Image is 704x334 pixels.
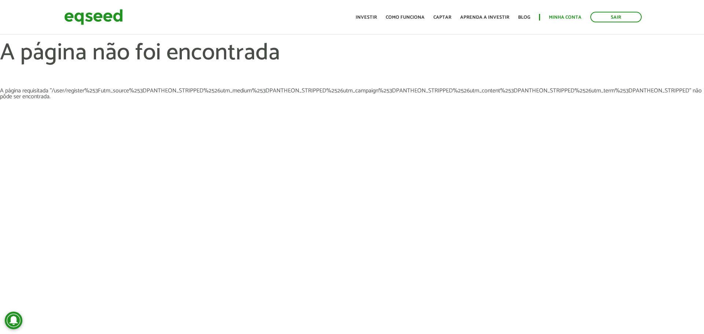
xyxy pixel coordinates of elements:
[518,15,530,20] a: Blog
[356,15,377,20] a: Investir
[64,7,123,27] img: EqSeed
[433,15,451,20] a: Captar
[590,12,642,22] a: Sair
[460,15,509,20] a: Aprenda a investir
[386,15,425,20] a: Como funciona
[549,15,582,20] a: Minha conta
